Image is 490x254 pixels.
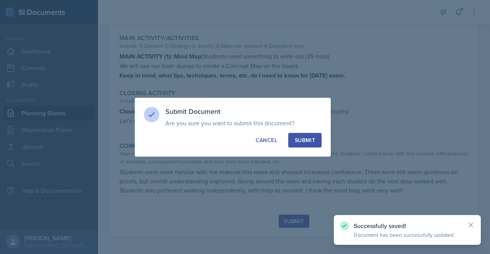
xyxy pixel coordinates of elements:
[288,133,322,147] button: Submit
[165,119,322,127] p: Are you sure you want to submit this document?
[354,222,461,230] p: Successfully saved!
[354,231,461,239] p: Document has been successfully updated
[256,136,277,144] div: Cancel
[249,133,284,147] button: Cancel
[165,107,322,116] h3: Submit Document
[295,136,315,144] div: Submit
